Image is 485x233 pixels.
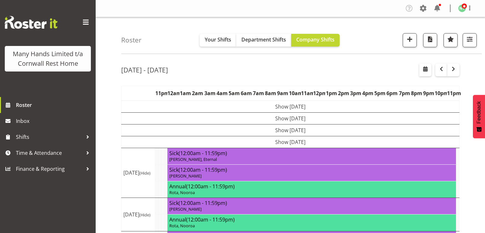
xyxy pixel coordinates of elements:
[423,33,437,47] button: Download a PDF of the roster according to the set date range.
[5,16,57,29] img: Rosterit website logo
[139,170,151,176] span: (Hide)
[169,183,454,190] h4: Annual
[180,86,192,101] th: 1am
[186,216,235,223] span: (12:00am - 11:59pm)
[386,86,398,101] th: 6pm
[350,86,362,101] th: 3pm
[296,36,334,43] span: Company Shifts
[403,33,417,47] button: Add a new shift
[362,86,374,101] th: 4pm
[473,95,485,138] button: Feedback - Show survey
[16,164,83,174] span: Finance & Reporting
[410,86,423,101] th: 8pm
[16,100,92,110] span: Roster
[337,86,349,101] th: 2pm
[121,66,168,74] h2: [DATE] - [DATE]
[121,112,459,124] td: Show [DATE]
[121,198,155,231] td: [DATE]
[435,86,447,101] th: 10pm
[169,156,217,162] span: [PERSON_NAME], Eternal
[169,206,202,212] span: [PERSON_NAME]
[11,49,85,68] div: Many Hands Limited t/a Cornwall Rest Home
[423,86,435,101] th: 9pm
[241,36,286,43] span: Department Shifts
[121,148,155,198] td: [DATE]
[121,124,459,136] td: Show [DATE]
[253,86,265,101] th: 7am
[169,223,195,229] span: Rota, Nooroa
[240,86,252,101] th: 6am
[444,33,458,47] button: Highlight an important date within the roster.
[204,86,216,101] th: 3am
[228,86,240,101] th: 5am
[121,36,142,44] h4: Roster
[179,166,227,173] span: (12:00am - 11:59pm)
[155,86,167,101] th: 11pm
[167,86,180,101] th: 12am
[169,200,454,206] h4: Sick
[277,86,289,101] th: 9am
[192,86,204,101] th: 2am
[16,148,83,158] span: Time & Attendance
[301,86,313,101] th: 11am
[291,34,340,47] button: Company Shifts
[463,33,477,47] button: Filter Shifts
[236,34,291,47] button: Department Shifts
[169,167,454,173] h4: Sick
[289,86,301,101] th: 10am
[216,86,228,101] th: 4am
[205,36,231,43] span: Your Shifts
[139,212,151,218] span: (Hide)
[419,64,431,76] button: Select a specific date within the roster.
[398,86,410,101] th: 7pm
[186,183,235,190] span: (12:00am - 11:59pm)
[200,34,236,47] button: Your Shifts
[16,132,83,142] span: Shifts
[325,86,337,101] th: 1pm
[179,150,227,157] span: (12:00am - 11:59pm)
[169,216,454,223] h4: Annual
[16,116,92,126] span: Inbox
[121,101,459,113] td: Show [DATE]
[169,190,195,195] span: Rota, Nooroa
[313,86,325,101] th: 12pm
[447,86,459,101] th: 11pm
[121,136,459,148] td: Show [DATE]
[374,86,386,101] th: 5pm
[458,4,466,12] img: nicola-thompson1511.jpg
[179,199,227,207] span: (12:00am - 11:59pm)
[476,101,482,124] span: Feedback
[169,173,202,179] span: [PERSON_NAME]
[265,86,277,101] th: 8am
[169,150,454,156] h4: Sick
